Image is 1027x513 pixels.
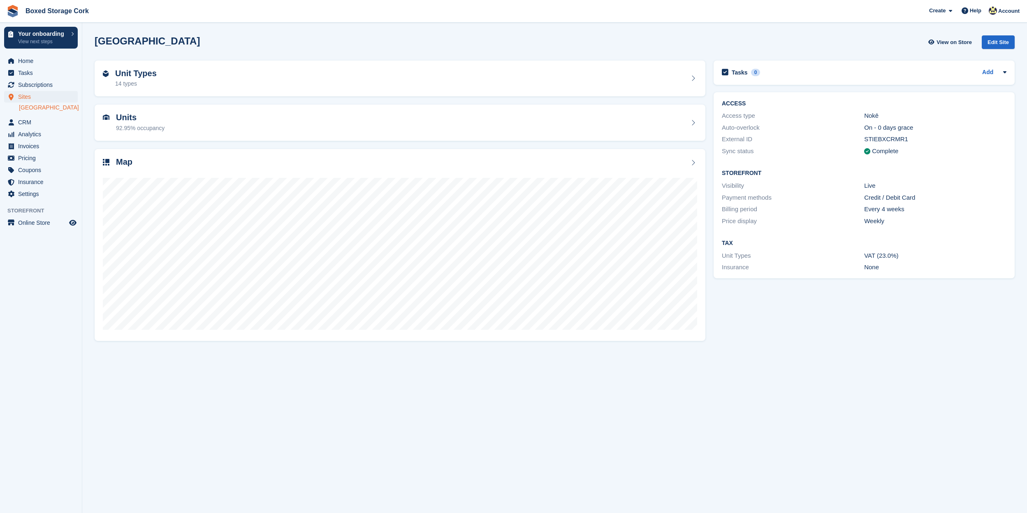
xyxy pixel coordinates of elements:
[982,35,1015,52] a: Edit Site
[95,149,705,341] a: Map
[18,67,67,79] span: Tasks
[4,217,78,229] a: menu
[103,70,109,77] img: unit-type-icn-2b2737a686de81e16bb02015468b77c625bbabd49415b5ef34ead5e3b44a266d.svg
[4,188,78,200] a: menu
[982,68,993,77] a: Add
[929,7,946,15] span: Create
[4,140,78,152] a: menu
[982,35,1015,49] div: Edit Site
[998,7,1020,15] span: Account
[722,123,864,133] div: Auto-overlock
[722,205,864,214] div: Billing period
[18,140,67,152] span: Invoices
[722,217,864,226] div: Price display
[116,124,165,133] div: 92.95% occupancy
[4,55,78,67] a: menu
[18,176,67,188] span: Insurance
[722,193,864,203] div: Payment methods
[103,159,109,166] img: map-icn-33ee37083ee616e46c38cad1a60f524a97daa1e2b2c8c0bc3eb3415660979fc1.svg
[937,38,972,47] span: View on Store
[18,55,67,67] span: Home
[989,7,997,15] img: Adam Paul
[722,240,1006,247] h2: Tax
[4,164,78,176] a: menu
[722,111,864,121] div: Access type
[722,170,1006,177] h2: Storefront
[4,176,78,188] a: menu
[751,69,760,76] div: 0
[970,7,981,15] span: Help
[18,152,67,164] span: Pricing
[864,111,1006,121] div: Nokē
[864,251,1006,261] div: VAT (23.0%)
[95,35,200,47] h2: [GEOGRAPHIC_DATA]
[103,114,109,120] img: unit-icn-7be61d7bf1b0ce9d3e12c5938cc71ed9869f7b940bace4675aadf7bd6d80202e.svg
[722,251,864,261] div: Unit Types
[4,79,78,91] a: menu
[722,147,864,156] div: Sync status
[864,263,1006,272] div: None
[864,193,1006,203] div: Credit / Debit Card
[4,152,78,164] a: menu
[722,100,1006,107] h2: ACCESS
[7,207,82,215] span: Storefront
[7,5,19,17] img: stora-icon-8386f47178a22dfd0bd8f6a31ec36ba5ce8667c1dd55bd0f319d3a0aa187defe.svg
[95,105,705,141] a: Units 92.95% occupancy
[18,117,67,128] span: CRM
[115,79,157,88] div: 14 types
[95,61,705,97] a: Unit Types 14 types
[864,135,1006,144] div: STIEBXCRMR1
[22,4,92,18] a: Boxed Storage Cork
[864,123,1006,133] div: On - 0 days grace
[18,38,67,45] p: View next steps
[116,157,132,167] h2: Map
[732,69,748,76] h2: Tasks
[927,35,975,49] a: View on Store
[18,79,67,91] span: Subscriptions
[864,181,1006,191] div: Live
[18,164,67,176] span: Coupons
[4,117,78,128] a: menu
[872,147,898,156] div: Complete
[864,217,1006,226] div: Weekly
[18,188,67,200] span: Settings
[18,217,67,229] span: Online Store
[68,218,78,228] a: Preview store
[722,263,864,272] div: Insurance
[18,31,67,37] p: Your onboarding
[4,67,78,79] a: menu
[722,135,864,144] div: External ID
[18,128,67,140] span: Analytics
[115,69,157,78] h2: Unit Types
[864,205,1006,214] div: Every 4 weeks
[4,128,78,140] a: menu
[722,181,864,191] div: Visibility
[4,91,78,103] a: menu
[19,104,78,112] a: [GEOGRAPHIC_DATA]
[18,91,67,103] span: Sites
[116,113,165,122] h2: Units
[4,27,78,49] a: Your onboarding View next steps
